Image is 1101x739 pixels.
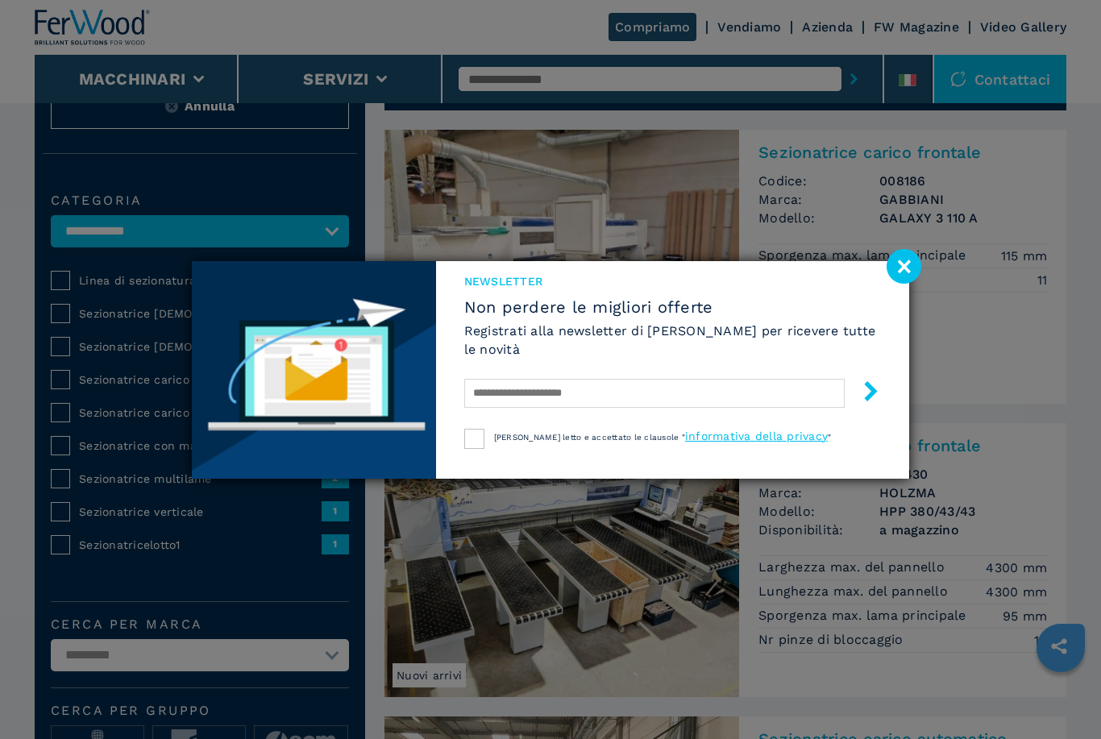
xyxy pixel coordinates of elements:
span: [PERSON_NAME] letto e accettato le clausole " [494,433,685,442]
span: " [828,433,831,442]
span: Non perdere le migliori offerte [464,297,881,317]
button: submit-button [845,375,881,413]
span: NEWSLETTER [464,273,881,289]
h6: Registrati alla newsletter di [PERSON_NAME] per ricevere tutte le novità [464,322,881,359]
a: informativa della privacy [685,430,828,442]
img: Newsletter image [192,261,436,479]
